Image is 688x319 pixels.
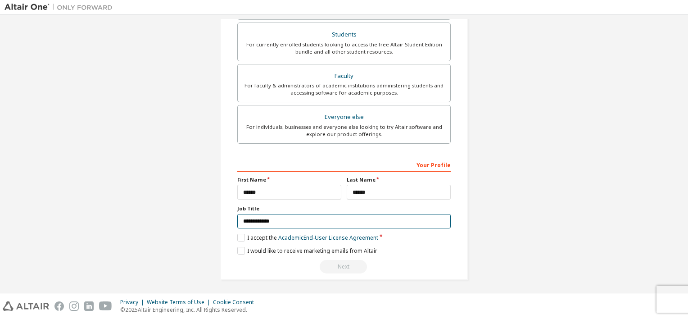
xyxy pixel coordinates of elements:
[5,3,117,12] img: Altair One
[120,299,147,306] div: Privacy
[237,234,378,242] label: I accept the
[69,301,79,311] img: instagram.svg
[243,28,445,41] div: Students
[147,299,213,306] div: Website Terms of Use
[243,70,445,82] div: Faculty
[237,247,377,255] label: I would like to receive marketing emails from Altair
[54,301,64,311] img: facebook.svg
[243,111,445,123] div: Everyone else
[3,301,49,311] img: altair_logo.svg
[237,176,341,183] label: First Name
[347,176,451,183] label: Last Name
[237,205,451,212] label: Job Title
[278,234,378,242] a: Academic End-User License Agreement
[84,301,94,311] img: linkedin.svg
[213,299,259,306] div: Cookie Consent
[243,123,445,138] div: For individuals, businesses and everyone else looking to try Altair software and explore our prod...
[99,301,112,311] img: youtube.svg
[243,82,445,96] div: For faculty & administrators of academic institutions administering students and accessing softwa...
[237,157,451,172] div: Your Profile
[243,41,445,55] div: For currently enrolled students looking to access the free Altair Student Edition bundle and all ...
[120,306,259,314] p: © 2025 Altair Engineering, Inc. All Rights Reserved.
[237,260,451,273] div: Read and acccept EULA to continue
